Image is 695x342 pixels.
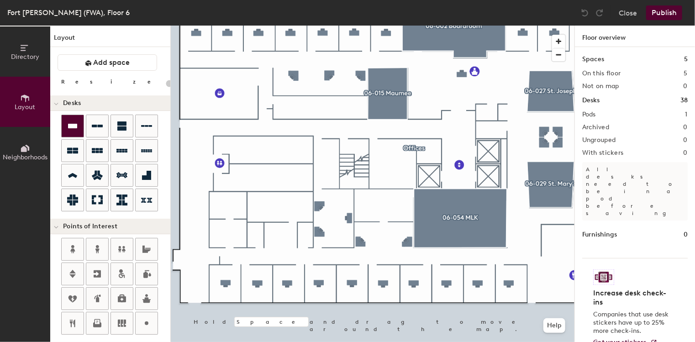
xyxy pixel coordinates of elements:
button: Add space [58,54,157,71]
h1: 0 [684,230,688,240]
button: Help [543,318,565,333]
h1: Desks [582,95,600,105]
div: Resize [61,78,162,85]
h1: Floor overview [575,26,695,47]
h1: Layout [50,33,170,47]
p: Companies that use desk stickers have up to 25% more check-ins. [593,310,671,335]
h2: Ungrouped [582,137,616,144]
h1: 5 [684,54,688,64]
span: Neighborhoods [3,153,47,161]
h2: Archived [582,124,609,131]
span: Add space [94,58,130,67]
button: Close [619,5,637,20]
h2: 0 [684,83,688,90]
h4: Increase desk check-ins [593,289,671,307]
span: Directory [11,53,39,61]
p: All desks need to be in a pod before saving [582,162,688,221]
span: Layout [15,103,36,111]
span: Desks [63,100,81,107]
div: Fort [PERSON_NAME] (FWA), Floor 6 [7,7,130,18]
h1: 38 [680,95,688,105]
button: Publish [646,5,682,20]
h2: 1 [685,111,688,118]
h1: Furnishings [582,230,617,240]
img: Sticker logo [593,269,614,285]
h2: 0 [684,124,688,131]
img: Undo [580,8,590,17]
h2: 0 [684,137,688,144]
h2: On this floor [582,70,621,77]
h1: Spaces [582,54,604,64]
img: Redo [595,8,604,17]
h2: 5 [684,70,688,77]
h2: 0 [684,149,688,157]
h2: Not on map [582,83,619,90]
h2: With stickers [582,149,624,157]
h2: Pods [582,111,596,118]
span: Points of Interest [63,223,117,230]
